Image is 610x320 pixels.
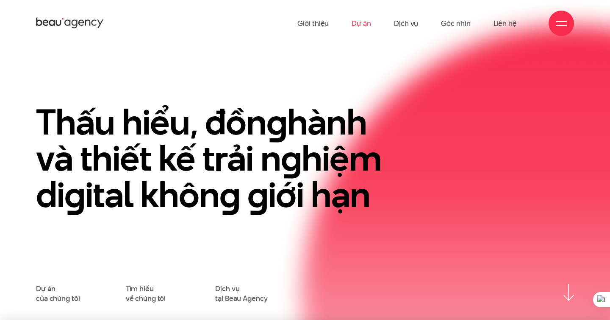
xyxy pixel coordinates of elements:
en: g [64,170,85,219]
en: g [266,97,287,147]
h1: Thấu hiểu, đồn hành và thiết kế trải n hiệm di ital khôn iới hạn [36,104,391,213]
a: Dịch vụtại Beau Agency [215,284,267,303]
a: Tìm hiểuvề chúng tôi [126,284,166,303]
en: g [281,133,302,183]
en: g [247,170,268,219]
a: Dự áncủa chúng tôi [36,284,80,303]
en: g [219,170,240,219]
